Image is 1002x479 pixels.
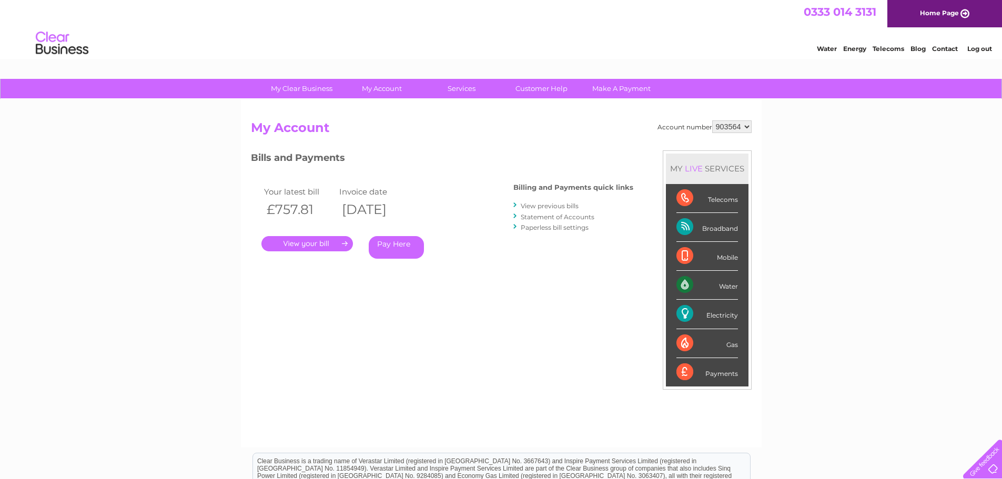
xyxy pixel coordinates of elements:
[253,6,750,51] div: Clear Business is a trading name of Verastar Limited (registered in [GEOGRAPHIC_DATA] No. 3667643...
[418,79,505,98] a: Services
[521,223,589,231] a: Paperless bill settings
[258,79,345,98] a: My Clear Business
[337,199,412,220] th: [DATE]
[261,199,337,220] th: £757.81
[932,45,958,53] a: Contact
[676,242,738,271] div: Mobile
[498,79,585,98] a: Customer Help
[804,5,876,18] a: 0333 014 3131
[910,45,926,53] a: Blog
[369,236,424,259] a: Pay Here
[261,236,353,251] a: .
[657,120,752,133] div: Account number
[676,300,738,329] div: Electricity
[338,79,425,98] a: My Account
[521,213,594,221] a: Statement of Accounts
[337,185,412,199] td: Invoice date
[817,45,837,53] a: Water
[521,202,579,210] a: View previous bills
[676,358,738,386] div: Payments
[676,329,738,358] div: Gas
[683,164,705,174] div: LIVE
[676,213,738,242] div: Broadband
[967,45,992,53] a: Log out
[261,185,337,199] td: Your latest bill
[513,184,633,191] h4: Billing and Payments quick links
[578,79,665,98] a: Make A Payment
[251,150,633,169] h3: Bills and Payments
[873,45,904,53] a: Telecoms
[666,154,748,184] div: MY SERVICES
[251,120,752,140] h2: My Account
[843,45,866,53] a: Energy
[35,27,89,59] img: logo.png
[676,184,738,213] div: Telecoms
[676,271,738,300] div: Water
